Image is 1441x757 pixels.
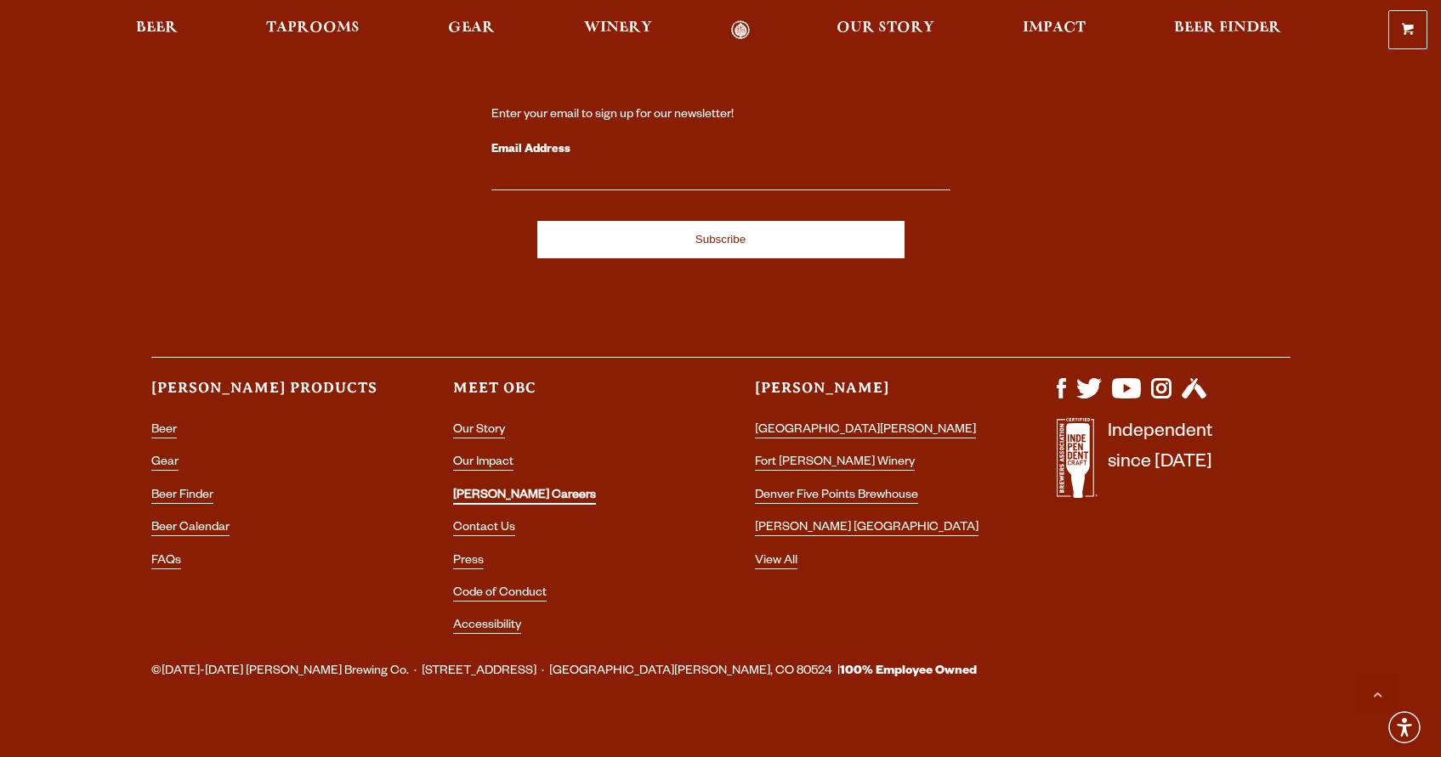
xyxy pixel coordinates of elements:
a: Gear [437,20,506,40]
a: Accessibility [453,619,521,634]
a: Denver Five Points Brewhouse [755,489,918,504]
a: Beer [125,20,189,40]
span: ©[DATE]-[DATE] [PERSON_NAME] Brewing Co. · [STREET_ADDRESS] · [GEOGRAPHIC_DATA][PERSON_NAME], CO ... [151,661,977,683]
label: Email Address [491,139,950,161]
h3: Meet OBC [453,378,687,413]
a: Impact [1012,20,1097,40]
span: Taprooms [266,21,360,35]
a: [PERSON_NAME] Careers [453,489,596,505]
h3: [PERSON_NAME] [755,378,989,413]
a: [GEOGRAPHIC_DATA][PERSON_NAME] [755,424,976,438]
div: Enter your email to sign up for our newsletter! [491,107,950,124]
span: Beer Finder [1174,21,1281,35]
span: Beer [136,21,178,35]
a: Press [453,555,484,569]
span: Our Story [837,21,934,35]
a: Beer Finder [151,489,213,504]
a: Our Story [453,424,505,438]
a: View All [755,555,797,569]
a: Code of Conduct [453,587,547,602]
a: Beer Calendar [151,522,230,536]
a: Our Impact [453,456,513,471]
a: Odell Home [709,20,773,40]
a: Winery [573,20,663,40]
a: Visit us on Untappd [1182,390,1206,404]
a: Visit us on Instagram [1151,390,1172,404]
div: Accessibility Menu [1386,709,1423,746]
a: Taprooms [255,20,371,40]
input: Subscribe [537,221,905,258]
span: Impact [1023,21,1086,35]
a: FAQs [151,555,181,569]
a: [PERSON_NAME] [GEOGRAPHIC_DATA] [755,522,979,536]
a: Contact Us [453,522,515,536]
strong: 100% Employee Owned [840,665,977,679]
a: Fort [PERSON_NAME] Winery [755,456,915,471]
a: Our Story [825,20,945,40]
span: Gear [448,21,495,35]
a: Visit us on X (formerly Twitter) [1076,390,1102,404]
a: Gear [151,456,179,471]
p: Independent since [DATE] [1108,418,1212,507]
h3: [PERSON_NAME] Products [151,378,385,413]
a: Visit us on Facebook [1057,390,1066,404]
a: Beer Finder [1163,20,1292,40]
a: Beer [151,424,177,438]
a: Visit us on YouTube [1112,390,1141,404]
a: Scroll to top [1356,672,1398,715]
span: Winery [584,21,652,35]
